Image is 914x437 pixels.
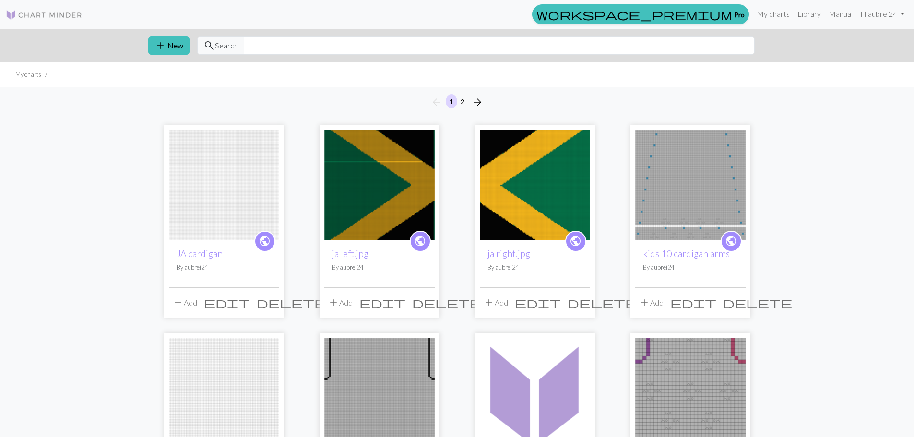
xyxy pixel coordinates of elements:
button: Delete [564,294,640,312]
a: JA cardigan [169,179,279,189]
p: By aubrei24 [177,263,272,272]
nav: Page navigation [427,94,487,110]
i: Edit [670,297,716,308]
a: Hiaubrei24 [856,4,908,24]
span: add [154,39,166,52]
button: Next [468,94,487,110]
i: Edit [515,297,561,308]
span: search [203,39,215,52]
a: public [254,231,275,252]
p: By aubrei24 [332,263,427,272]
span: delete [257,296,326,309]
span: edit [515,296,561,309]
a: Library [794,4,825,24]
i: public [414,232,426,251]
img: Logo [6,9,83,21]
a: JA cardigan [177,248,223,259]
p: By aubrei24 [643,263,738,272]
a: ja left.jpg [324,179,435,189]
li: My charts [15,70,41,79]
a: kids 10 lace cardigan back [324,387,435,396]
span: arrow_forward [472,95,483,109]
button: Edit [511,294,564,312]
button: Add [324,294,356,312]
button: New [148,36,190,55]
span: edit [670,296,716,309]
span: add [483,296,495,309]
span: edit [204,296,250,309]
span: workspace_premium [536,8,732,21]
a: ja right.jpg [480,179,590,189]
a: public [721,231,742,252]
a: ja left.jpg [332,248,368,259]
a: knit bag lace [169,387,279,396]
i: public [259,232,271,251]
button: 1 [446,94,457,108]
button: Edit [356,294,409,312]
a: Manual [825,4,856,24]
button: 2 [457,94,468,108]
span: delete [412,296,481,309]
span: add [172,296,184,309]
span: delete [568,296,637,309]
button: Add [635,294,667,312]
a: My charts [753,4,794,24]
img: kids 10 cardigan arms [635,130,746,240]
span: public [259,234,271,248]
span: Search [215,40,238,51]
a: heart on cuff [480,387,590,396]
img: JA cardigan [169,130,279,240]
span: edit [359,296,405,309]
span: delete [723,296,792,309]
a: public [565,231,586,252]
i: public [725,232,737,251]
i: Next [472,96,483,108]
img: ja left.jpg [324,130,435,240]
i: Edit [359,297,405,308]
i: Edit [204,297,250,308]
span: public [570,234,582,248]
button: Add [480,294,511,312]
span: public [725,234,737,248]
span: add [639,296,650,309]
i: public [570,232,582,251]
span: public [414,234,426,248]
button: Delete [409,294,485,312]
button: Edit [201,294,253,312]
a: kids 10 cardigan arms [635,179,746,189]
a: Pro [532,4,749,24]
a: ja right.jpg [487,248,530,259]
a: public [410,231,431,252]
span: add [328,296,339,309]
button: Delete [253,294,329,312]
button: Delete [720,294,795,312]
img: ja right.jpg [480,130,590,240]
button: Add [169,294,201,312]
button: Edit [667,294,720,312]
p: By aubrei24 [487,263,582,272]
a: Kids 10 lace cardigan front [635,387,746,396]
a: kids 10 cardigan arms [643,248,730,259]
